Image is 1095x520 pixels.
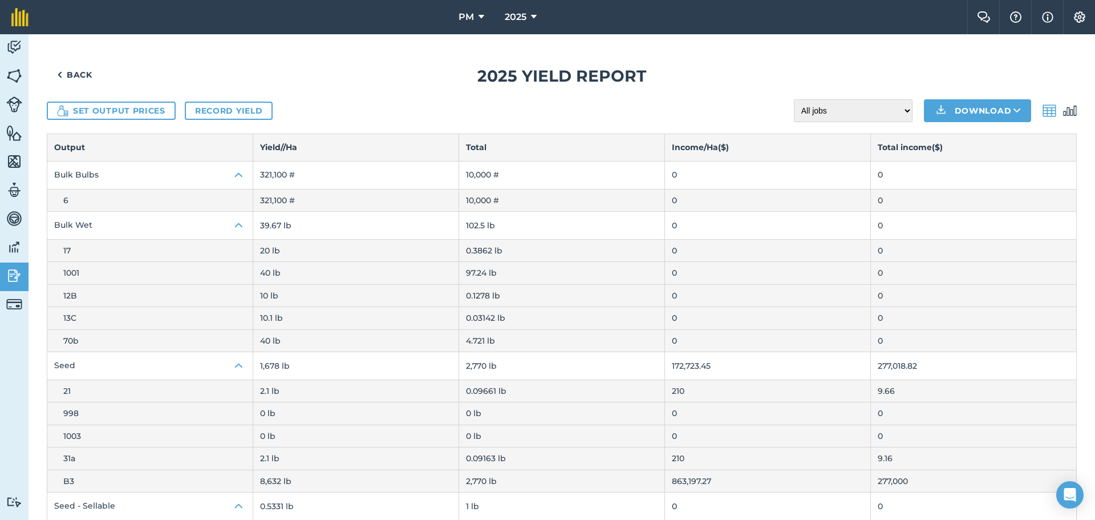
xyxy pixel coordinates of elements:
td: 0 [665,307,871,329]
img: svg+xml;base64,PHN2ZyB4bWxucz0iaHR0cDovL3d3dy53My5vcmcvMjAwMC9zdmciIHdpZHRoPSI1NiIgaGVpZ2h0PSI2MC... [6,124,22,142]
td: 0 [665,425,871,447]
td: 0 [871,492,1077,520]
span: 1003 [63,431,81,441]
td: 0 lb [459,425,665,447]
span: 1001 [63,268,79,278]
td: 0 [665,240,871,262]
img: svg+xml;base64,PD94bWwgdmVyc2lvbj0iMS4wIiBlbmNvZGluZz0idXRmLTgiPz4KPCEtLSBHZW5lcmF0b3I6IEFkb2JlIE... [6,210,22,227]
th: Output [47,134,253,161]
button: Bulk Bulbs [47,162,253,189]
td: 210 [665,380,871,402]
th: Income / Ha ( $ ) [665,134,871,161]
td: 0 lb [253,425,459,447]
td: 9.16 [871,448,1077,470]
span: 998 [63,408,79,418]
img: A cog icon [1073,11,1086,23]
th: Yield/ / Ha [253,134,459,161]
td: 0 [665,212,871,240]
img: Two speech bubbles overlapping with the left bubble in the forefront [977,11,991,23]
th: Total [459,134,665,161]
td: 0 [871,284,1077,307]
img: Icon showing money bag and coins [57,105,68,116]
h1: 2025 Yield report [47,63,1077,89]
button: Seed - Sellable [47,493,253,520]
td: 2,770 lb [459,352,665,380]
td: 0.1278 lb [459,284,665,307]
td: 40 lb [253,262,459,284]
td: 8,632 lb [253,470,459,492]
img: svg+xml;base64,PD94bWwgdmVyc2lvbj0iMS4wIiBlbmNvZGluZz0idXRmLTgiPz4KPCEtLSBHZW5lcmF0b3I6IEFkb2JlIE... [6,497,22,507]
td: 10,000 # [459,189,665,211]
td: 39.67 lb [253,212,459,240]
td: 102.5 lb [459,212,665,240]
img: svg+xml;base64,PD94bWwgdmVyc2lvbj0iMS4wIiBlbmNvZGluZz0idXRmLTgiPz4KPCEtLSBHZW5lcmF0b3I6IEFkb2JlIE... [6,96,22,112]
td: 0 [665,402,871,425]
button: Bulk Wet [47,212,253,239]
td: 172,723.45 [665,352,871,380]
button: Set output prices [47,102,176,120]
td: 20 lb [253,240,459,262]
span: 13C [63,313,76,323]
span: 2025 [505,10,526,24]
td: 0 [871,329,1077,352]
img: Icon representing open state [232,499,246,513]
img: svg+xml;base64,PD94bWwgdmVyc2lvbj0iMS4wIiBlbmNvZGluZz0idXRmLTgiPz4KPCEtLSBHZW5lcmF0b3I6IEFkb2JlIE... [6,39,22,56]
a: Back [47,63,103,86]
img: svg+xml;base64,PHN2ZyB4bWxucz0iaHR0cDovL3d3dy53My5vcmcvMjAwMC9zdmciIHdpZHRoPSIxNyIgaGVpZ2h0PSIxNy... [1042,10,1053,24]
span: 6 [63,195,68,205]
td: 0.03142 lb [459,307,665,329]
img: svg+xml;base64,PD94bWwgdmVyc2lvbj0iMS4wIiBlbmNvZGluZz0idXRmLTgiPz4KPCEtLSBHZW5lcmF0b3I6IEFkb2JlIE... [1063,104,1077,118]
button: Seed [47,352,253,380]
td: 0 [665,492,871,520]
img: svg+xml;base64,PD94bWwgdmVyc2lvbj0iMS4wIiBlbmNvZGluZz0idXRmLTgiPz4KPCEtLSBHZW5lcmF0b3I6IEFkb2JlIE... [6,267,22,284]
th: Total income ( $ ) [871,134,1077,161]
span: 12B [63,291,77,301]
img: svg+xml;base64,PHN2ZyB4bWxucz0iaHR0cDovL3d3dy53My5vcmcvMjAwMC9zdmciIHdpZHRoPSI5IiBoZWlnaHQ9IjI0Ii... [57,68,62,82]
td: 0 [871,212,1077,240]
td: 0 [871,262,1077,284]
td: 0 [871,161,1077,189]
td: 9.66 [871,380,1077,402]
td: 0.5331 lb [253,492,459,520]
img: svg+xml;base64,PHN2ZyB4bWxucz0iaHR0cDovL3d3dy53My5vcmcvMjAwMC9zdmciIHdpZHRoPSI1NiIgaGVpZ2h0PSI2MC... [6,67,22,84]
img: svg+xml;base64,PD94bWwgdmVyc2lvbj0iMS4wIiBlbmNvZGluZz0idXRmLTgiPz4KPCEtLSBHZW5lcmF0b3I6IEFkb2JlIE... [6,239,22,256]
td: 863,197.27 [665,470,871,492]
img: Icon representing open state [232,168,246,182]
img: svg+xml;base64,PD94bWwgdmVyc2lvbj0iMS4wIiBlbmNvZGluZz0idXRmLTgiPz4KPCEtLSBHZW5lcmF0b3I6IEFkb2JlIE... [6,296,22,312]
td: 10 lb [253,284,459,307]
span: B3 [63,476,74,486]
td: 0 [871,307,1077,329]
a: Record yield [185,102,273,120]
td: 210 [665,448,871,470]
span: 31a [63,453,75,463]
button: Download [924,99,1031,122]
img: fieldmargin Logo [11,8,29,26]
td: 0 [665,284,871,307]
td: 0 [871,240,1077,262]
td: 0 [665,329,871,352]
td: 10.1 lb [253,307,459,329]
td: 1,678 lb [253,352,459,380]
span: 70b [63,336,79,346]
div: Open Intercom Messenger [1056,481,1084,509]
td: 321,100 # [253,161,459,189]
span: 17 [63,245,71,256]
img: Icon representing open state [232,219,246,232]
td: 0.09661 lb [459,380,665,402]
img: A question mark icon [1009,11,1023,23]
td: 40 lb [253,329,459,352]
img: svg+xml;base64,PHN2ZyB4bWxucz0iaHR0cDovL3d3dy53My5vcmcvMjAwMC9zdmciIHdpZHRoPSI1NiIgaGVpZ2h0PSI2MC... [6,153,22,170]
td: 0 [665,262,871,284]
td: 321,100 # [253,189,459,211]
span: 21 [63,386,71,396]
img: Icon representing open state [232,359,246,373]
img: svg+xml;base64,PD94bWwgdmVyc2lvbj0iMS4wIiBlbmNvZGluZz0idXRmLTgiPz4KPCEtLSBHZW5lcmF0b3I6IEFkb2JlIE... [6,182,22,199]
td: 2.1 lb [253,448,459,470]
td: 0 lb [459,402,665,425]
td: 0 [665,161,871,189]
img: svg+xml;base64,PD94bWwgdmVyc2lvbj0iMS4wIiBlbmNvZGluZz0idXRmLTgiPz4KPCEtLSBHZW5lcmF0b3I6IEFkb2JlIE... [1043,104,1056,118]
td: 0 [871,189,1077,211]
img: Download icon [934,104,948,118]
td: 277,000 [871,470,1077,492]
td: 0.3862 lb [459,240,665,262]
